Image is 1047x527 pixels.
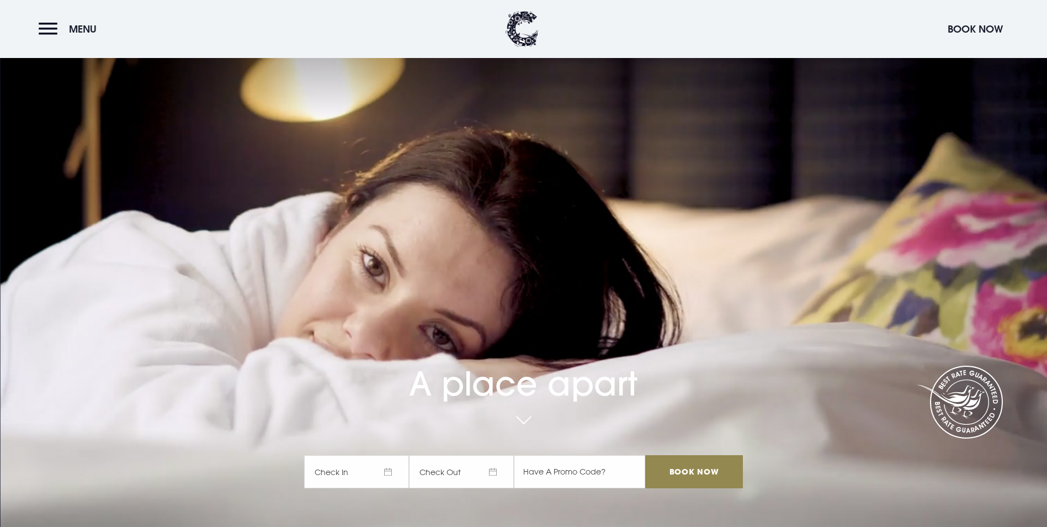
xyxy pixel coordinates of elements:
input: Have A Promo Code? [514,455,645,488]
span: Menu [69,23,97,35]
span: Check In [304,455,409,488]
button: Book Now [942,17,1008,41]
input: Book Now [645,455,742,488]
button: Menu [39,17,102,41]
img: Clandeboye Lodge [506,11,539,47]
h1: A place apart [304,332,742,403]
span: Check Out [409,455,514,488]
